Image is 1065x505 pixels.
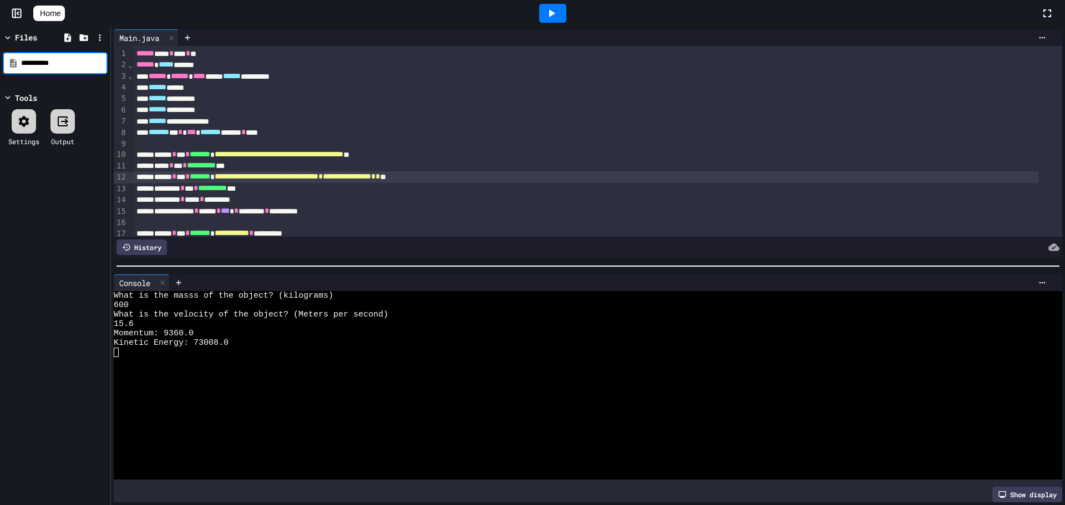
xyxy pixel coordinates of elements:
div: 8 [114,127,128,139]
span: What is the velocity of the object? (Meters per second) [114,310,388,319]
div: Show display [992,487,1062,502]
div: 5 [114,93,128,104]
span: Momentum: 9360.0 [114,329,194,338]
div: Files [15,32,37,43]
div: Main.java [114,32,165,44]
a: Home [33,6,65,21]
div: Console [114,277,156,289]
div: 7 [114,116,128,127]
div: 4 [114,82,128,93]
div: 12 [114,172,128,183]
span: Home [40,8,60,19]
div: 11 [114,161,128,172]
div: 1 [114,48,128,59]
div: Output [51,136,74,146]
div: Settings [8,136,39,146]
div: 2 [114,59,128,70]
div: 9 [114,139,128,150]
span: Kinetic Energy: 73008.0 [114,338,229,348]
div: Tools [15,92,37,104]
span: 600 [114,300,129,310]
span: 15.6 [114,319,134,329]
div: Console [114,274,170,291]
span: Fold line [128,72,133,80]
div: 16 [114,217,128,228]
div: 6 [114,105,128,116]
span: Fold line [128,60,133,69]
span: What is the masss of the object? (kilograms) [114,291,333,300]
div: 14 [114,195,128,206]
div: History [116,239,167,255]
div: 15 [114,206,128,217]
div: 10 [114,149,128,160]
div: Main.java [114,29,179,46]
div: 13 [114,183,128,195]
div: 17 [114,228,128,239]
div: 3 [114,71,128,82]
